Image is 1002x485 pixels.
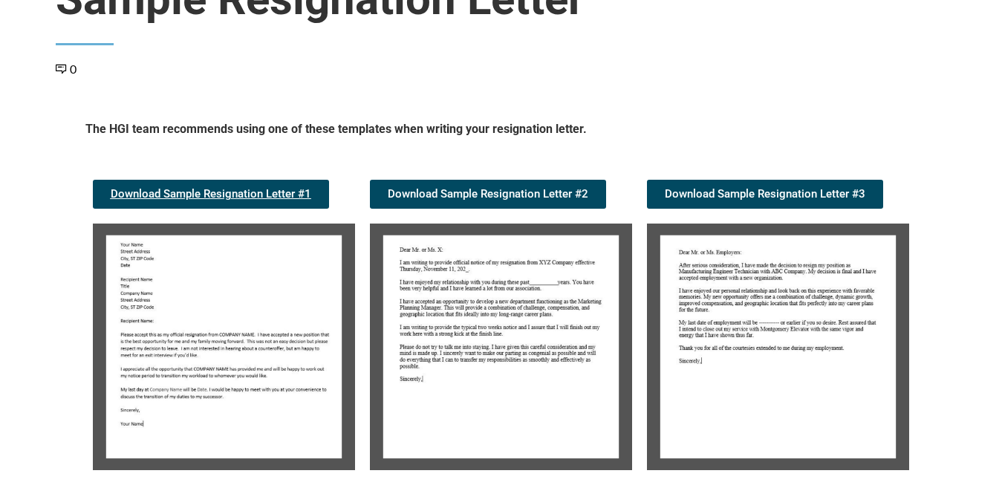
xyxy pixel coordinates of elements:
span: Download Sample Resignation Letter #1 [111,189,311,200]
a: Download Sample Resignation Letter #2 [370,180,606,209]
h5: The HGI team recommends using one of these templates when writing your resignation letter. [85,121,917,143]
a: 0 [56,62,77,76]
a: Download Sample Resignation Letter #1 [93,180,329,209]
span: Download Sample Resignation Letter #2 [388,189,588,200]
a: Download Sample Resignation Letter #3 [647,180,883,209]
span: Download Sample Resignation Letter #3 [665,189,865,200]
